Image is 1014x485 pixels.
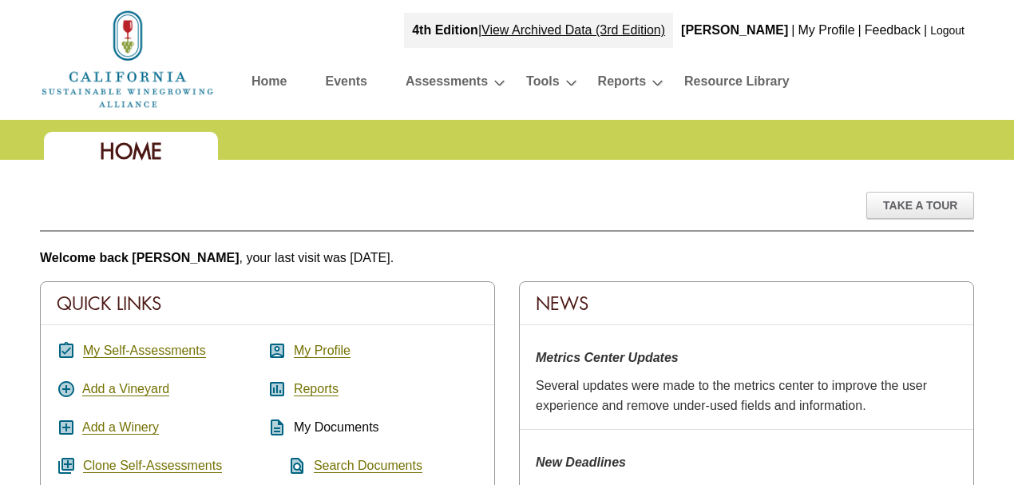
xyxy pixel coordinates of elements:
[40,248,974,268] p: , your last visit was [DATE].
[83,459,222,473] a: Clone Self-Assessments
[866,192,974,219] div: Take A Tour
[930,24,964,37] a: Logout
[684,70,790,98] a: Resource Library
[40,51,216,65] a: Home
[41,282,494,325] div: Quick Links
[83,344,206,358] a: My Self-Assessments
[40,251,240,264] b: Welcome back [PERSON_NAME]
[404,13,673,48] div: |
[100,137,162,165] span: Home
[520,282,973,325] div: News
[865,23,921,37] a: Feedback
[267,380,287,399] i: assessment
[57,380,76,399] i: add_circle
[536,379,927,413] span: Several updates were made to the metrics center to improve the user experience and remove under-u...
[57,418,76,437] i: add_box
[325,70,366,98] a: Events
[481,23,665,37] a: View Archived Data (3rd Edition)
[798,23,854,37] a: My Profile
[526,70,559,98] a: Tools
[536,455,626,469] strong: New Deadlines
[790,13,796,48] div: |
[681,23,788,37] b: [PERSON_NAME]
[406,70,488,98] a: Assessments
[82,420,159,435] a: Add a Winery
[922,13,929,48] div: |
[412,23,478,37] strong: 4th Edition
[57,341,76,360] i: assignment_turned_in
[857,13,863,48] div: |
[536,351,679,364] strong: Metrics Center Updates
[294,382,339,396] a: Reports
[598,70,646,98] a: Reports
[314,459,422,473] a: Search Documents
[294,344,351,358] a: My Profile
[82,382,169,396] a: Add a Vineyard
[267,418,287,437] i: description
[267,341,287,360] i: account_box
[267,456,307,475] i: find_in_page
[40,8,216,110] img: logo_cswa2x.png
[294,420,379,434] span: My Documents
[57,456,76,475] i: queue
[252,70,287,98] a: Home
